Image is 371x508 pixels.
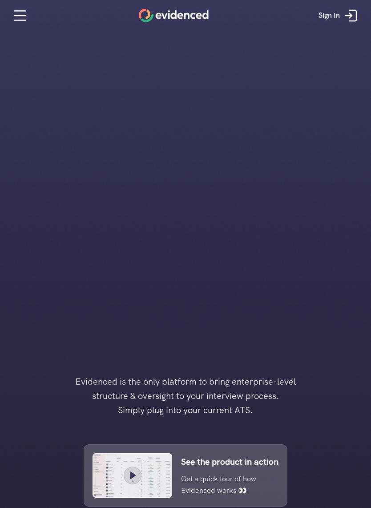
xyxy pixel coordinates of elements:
[84,444,287,507] a: See the product in actionGet a quick tour of how Evidenced works 👀
[135,95,236,121] h1: Run interviews you can rely on.
[139,9,209,22] a: Home
[181,455,278,469] p: See the product in action
[319,10,340,21] p: Sign In
[61,374,310,417] h4: Evidenced is the only platform to bring enterprise-level structure & oversight to your interview ...
[312,2,367,29] a: Sign In
[181,473,265,496] p: Get a quick tour of how Evidenced works 👀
